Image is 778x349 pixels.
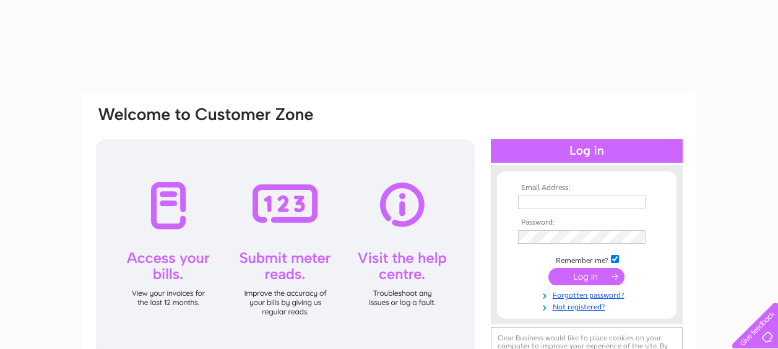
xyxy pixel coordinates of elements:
[548,268,625,285] input: Submit
[515,218,659,227] th: Password:
[515,184,659,192] th: Email Address:
[518,300,659,312] a: Not registered?
[518,288,659,300] a: Forgotten password?
[515,253,659,265] td: Remember me?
